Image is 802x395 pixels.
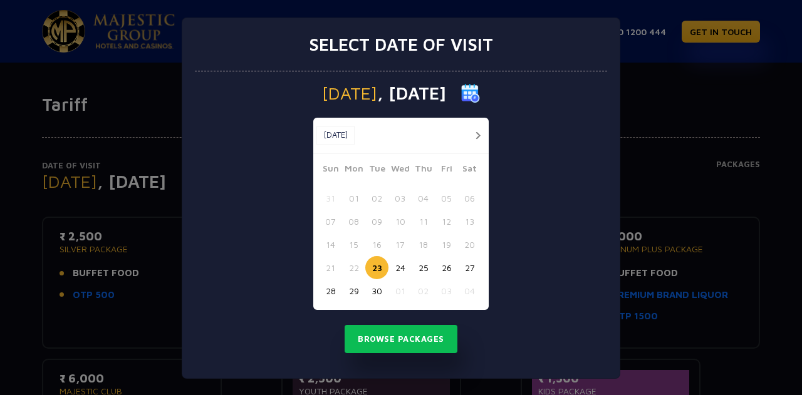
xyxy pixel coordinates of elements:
[322,85,377,102] span: [DATE]
[388,162,412,179] span: Wed
[458,187,481,210] button: 06
[388,233,412,256] button: 17
[458,162,481,179] span: Sat
[435,162,458,179] span: Fri
[388,279,412,302] button: 01
[461,84,480,103] img: calender icon
[388,187,412,210] button: 03
[342,162,365,179] span: Mon
[342,279,365,302] button: 29
[412,162,435,179] span: Thu
[342,187,365,210] button: 01
[412,210,435,233] button: 11
[435,233,458,256] button: 19
[342,256,365,279] button: 22
[365,210,388,233] button: 09
[458,233,481,256] button: 20
[342,233,365,256] button: 15
[319,279,342,302] button: 28
[435,210,458,233] button: 12
[345,325,457,354] button: Browse Packages
[435,187,458,210] button: 05
[316,126,355,145] button: [DATE]
[388,256,412,279] button: 24
[435,256,458,279] button: 26
[309,34,493,55] h3: Select date of visit
[412,233,435,256] button: 18
[319,187,342,210] button: 31
[319,256,342,279] button: 21
[319,233,342,256] button: 14
[412,187,435,210] button: 04
[319,162,342,179] span: Sun
[435,279,458,302] button: 03
[412,279,435,302] button: 02
[388,210,412,233] button: 10
[365,162,388,179] span: Tue
[319,210,342,233] button: 07
[365,233,388,256] button: 16
[458,256,481,279] button: 27
[458,279,481,302] button: 04
[412,256,435,279] button: 25
[377,85,446,102] span: , [DATE]
[458,210,481,233] button: 13
[365,187,388,210] button: 02
[342,210,365,233] button: 08
[365,279,388,302] button: 30
[365,256,388,279] button: 23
